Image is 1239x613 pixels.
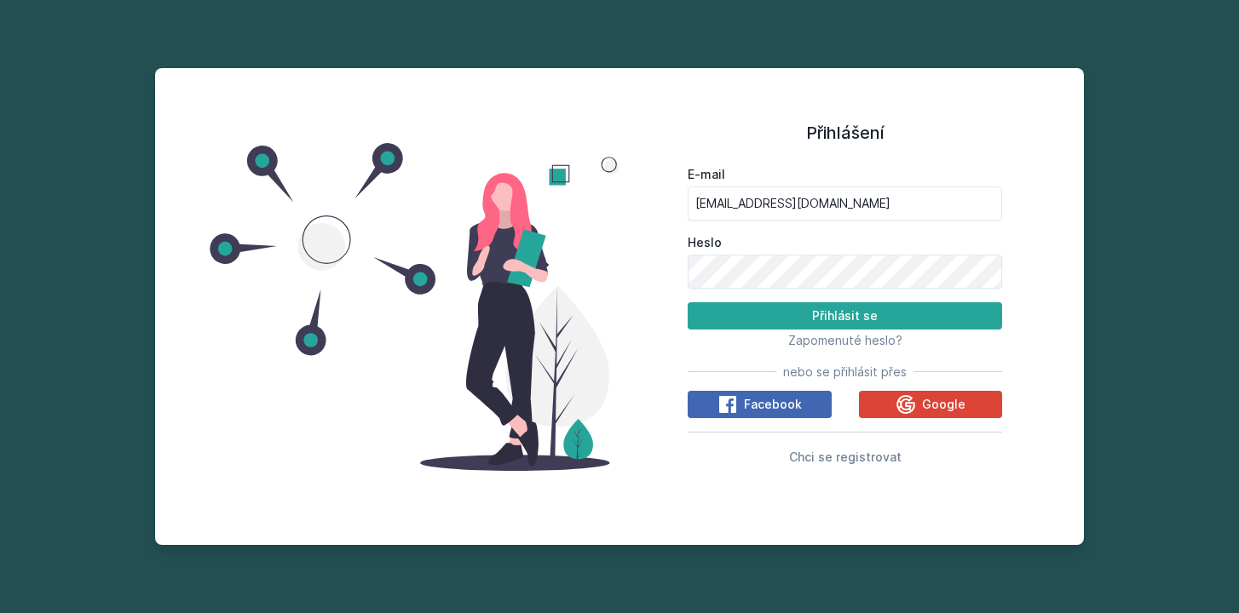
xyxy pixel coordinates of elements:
span: Google [922,396,965,413]
span: Zapomenuté heslo? [788,333,902,347]
input: Tvoje e-mailová adresa [688,186,1002,221]
span: Facebook [744,396,802,413]
button: Facebook [688,391,832,418]
h1: Přihlášení [688,120,1002,146]
button: Google [859,391,1003,418]
label: E-mail [688,166,1002,183]
button: Chci se registrovat [789,446,902,467]
label: Heslo [688,234,1002,251]
span: Chci se registrovat [789,450,902,464]
button: Přihlásit se [688,302,1002,329]
span: nebo se přihlásit přes [783,364,907,381]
